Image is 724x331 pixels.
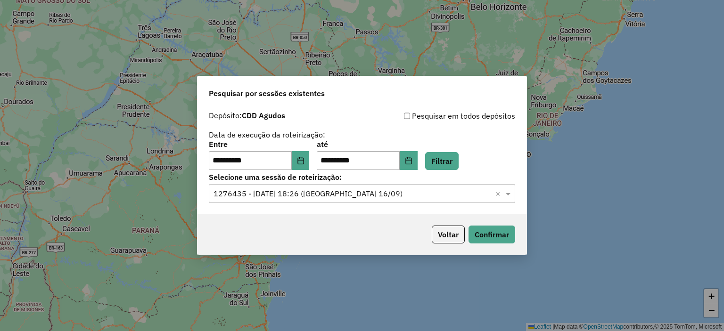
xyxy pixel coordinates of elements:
[425,152,459,170] button: Filtrar
[209,88,325,99] span: Pesquisar por sessões existentes
[317,138,417,150] label: até
[400,151,418,170] button: Choose Date
[209,110,285,121] label: Depósito:
[209,129,325,140] label: Data de execução da roteirização:
[362,110,515,121] div: Pesquisar em todos depósitos
[495,188,503,199] span: Clear all
[242,111,285,120] strong: CDD Agudos
[209,171,515,183] label: Selecione uma sessão de roteirização:
[469,226,515,243] button: Confirmar
[292,151,310,170] button: Choose Date
[209,138,309,150] label: Entre
[432,226,465,243] button: Voltar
